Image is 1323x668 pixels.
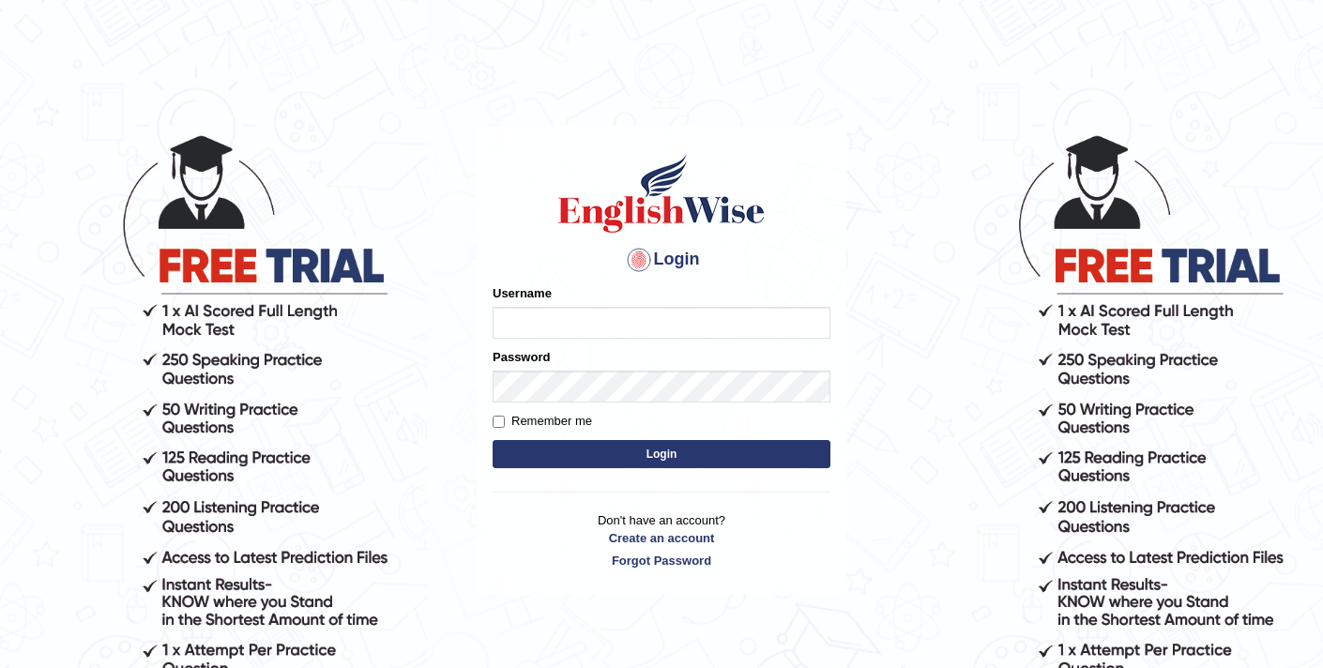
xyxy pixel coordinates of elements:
img: Logo of English Wise sign in for intelligent practice with AI [555,151,768,235]
input: Remember me [493,416,505,428]
a: Create an account [493,529,830,547]
label: Remember me [493,412,592,431]
h4: Login [493,245,830,275]
button: Login [493,440,830,468]
label: Username [493,284,552,302]
p: Don't have an account? [493,511,830,569]
a: Forgot Password [493,552,830,569]
label: Password [493,348,550,366]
